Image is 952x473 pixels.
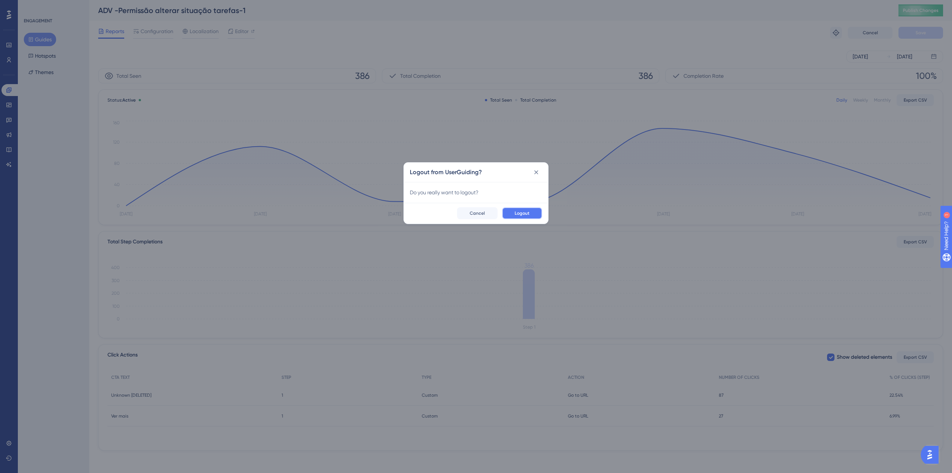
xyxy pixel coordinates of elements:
[410,168,482,177] h2: Logout from UserGuiding?
[470,210,485,216] span: Cancel
[515,210,530,216] span: Logout
[17,2,46,11] span: Need Help?
[410,188,542,197] div: Do you really want to logout?
[52,4,54,10] div: 1
[921,444,943,466] iframe: UserGuiding AI Assistant Launcher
